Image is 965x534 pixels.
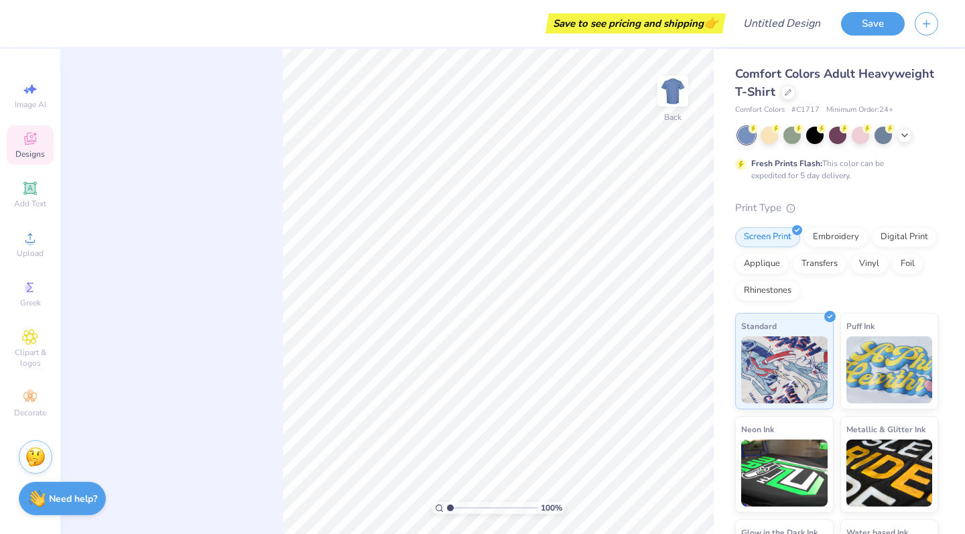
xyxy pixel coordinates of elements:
span: # C1717 [791,105,820,116]
img: Back [659,78,686,105]
span: Greek [20,297,41,308]
span: 100 % [541,502,562,514]
span: 👉 [704,15,718,31]
div: Screen Print [735,227,800,247]
img: Standard [741,336,828,403]
div: Back [664,111,682,123]
span: Image AI [15,99,46,110]
div: Print Type [735,200,938,216]
button: Save [841,12,905,36]
div: Rhinestones [735,281,800,301]
div: Foil [892,254,923,274]
span: Decorate [14,407,46,418]
span: Upload [17,248,44,259]
strong: Need help? [49,492,97,505]
div: Transfers [793,254,846,274]
img: Neon Ink [741,440,828,507]
span: Add Text [14,198,46,209]
span: Minimum Order: 24 + [826,105,893,116]
input: Untitled Design [732,10,831,37]
span: Metallic & Glitter Ink [846,422,925,436]
span: Puff Ink [846,319,875,333]
div: This color can be expedited for 5 day delivery. [751,157,916,182]
span: Comfort Colors [735,105,785,116]
span: Standard [741,319,777,333]
div: Embroidery [804,227,868,247]
div: Save to see pricing and shipping [549,13,722,34]
div: Vinyl [850,254,888,274]
div: Applique [735,254,789,274]
span: Designs [15,149,45,159]
img: Puff Ink [846,336,933,403]
span: Clipart & logos [7,347,54,369]
span: Neon Ink [741,422,774,436]
div: Digital Print [872,227,937,247]
strong: Fresh Prints Flash: [751,158,822,169]
img: Metallic & Glitter Ink [846,440,933,507]
span: Comfort Colors Adult Heavyweight T-Shirt [735,66,934,100]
